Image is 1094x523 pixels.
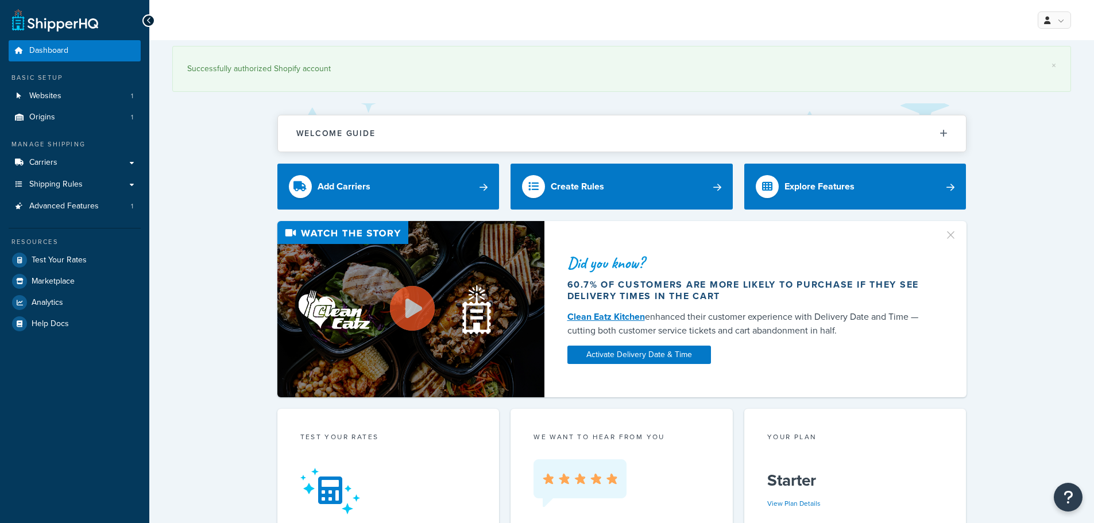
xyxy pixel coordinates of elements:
[29,202,99,211] span: Advanced Features
[131,91,133,101] span: 1
[32,255,87,265] span: Test Your Rates
[32,277,75,286] span: Marketplace
[9,73,141,83] div: Basic Setup
[9,237,141,247] div: Resources
[9,140,141,149] div: Manage Shipping
[29,91,61,101] span: Websites
[278,115,966,152] button: Welcome Guide
[29,180,83,189] span: Shipping Rules
[767,432,944,445] div: Your Plan
[9,86,141,107] li: Websites
[1052,61,1056,70] a: ×
[187,61,1056,77] div: Successfully authorized Shopify account
[767,471,944,490] h5: Starter
[131,113,133,122] span: 1
[9,40,141,61] a: Dashboard
[9,196,141,217] li: Advanced Features
[9,313,141,334] a: Help Docs
[29,46,68,56] span: Dashboard
[744,164,967,210] a: Explore Features
[534,432,710,442] p: we want to hear from you
[767,498,821,509] a: View Plan Details
[29,158,57,168] span: Carriers
[300,432,477,445] div: Test your rates
[32,319,69,329] span: Help Docs
[9,174,141,195] a: Shipping Rules
[277,221,544,397] img: Video thumbnail
[9,292,141,313] a: Analytics
[567,255,930,271] div: Did you know?
[32,298,63,308] span: Analytics
[29,113,55,122] span: Origins
[9,250,141,270] a: Test Your Rates
[784,179,855,195] div: Explore Features
[511,164,733,210] a: Create Rules
[9,196,141,217] a: Advanced Features1
[9,271,141,292] a: Marketplace
[567,310,645,323] a: Clean Eatz Kitchen
[551,179,604,195] div: Create Rules
[277,164,500,210] a: Add Carriers
[9,107,141,128] a: Origins1
[567,279,930,302] div: 60.7% of customers are more likely to purchase if they see delivery times in the cart
[296,129,376,138] h2: Welcome Guide
[567,346,711,364] a: Activate Delivery Date & Time
[318,179,370,195] div: Add Carriers
[9,152,141,173] a: Carriers
[131,202,133,211] span: 1
[1054,483,1083,512] button: Open Resource Center
[567,310,930,338] div: enhanced their customer experience with Delivery Date and Time — cutting both customer service ti...
[9,86,141,107] a: Websites1
[9,107,141,128] li: Origins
